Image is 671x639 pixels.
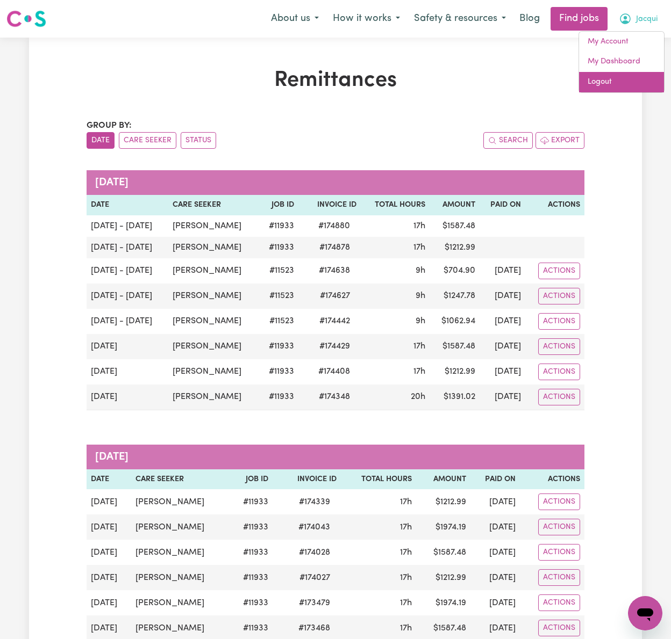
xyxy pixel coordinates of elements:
[480,334,525,359] td: [DATE]
[313,241,356,254] span: # 174878
[259,258,298,284] td: # 11523
[131,565,230,590] td: [PERSON_NAME]
[87,215,168,237] td: [DATE] - [DATE]
[430,284,479,309] td: $ 1247.78
[312,365,356,378] span: # 174408
[87,195,168,215] th: Date
[230,565,273,590] td: # 11933
[259,334,298,359] td: # 11933
[259,284,298,309] td: # 11523
[312,220,356,233] span: # 174880
[326,8,407,30] button: How it works
[513,7,546,31] a: Blog
[400,498,412,506] span: 17 hours
[6,6,46,31] a: Careseekers logo
[416,266,425,275] span: 9 hours
[430,384,479,410] td: $ 1391.02
[538,519,580,535] button: Actions
[87,132,115,149] button: sort invoices by date
[470,540,520,565] td: [DATE]
[612,8,665,30] button: My Account
[430,359,479,384] td: $ 1212.99
[181,132,216,149] button: sort invoices by paid status
[259,309,298,334] td: # 11523
[538,338,580,355] button: Actions
[293,571,337,584] span: # 174027
[416,590,470,615] td: $ 1974.19
[264,8,326,30] button: About us
[87,309,168,334] td: [DATE] - [DATE]
[259,384,298,410] td: # 11933
[579,72,664,92] a: Logout
[230,469,273,490] th: Job ID
[87,68,584,93] h1: Remittances
[416,540,470,565] td: $ 1587.48
[87,540,131,565] td: [DATE]
[168,334,259,359] td: [PERSON_NAME]
[551,7,608,31] a: Find jobs
[168,359,259,384] td: [PERSON_NAME]
[341,469,416,490] th: Total Hours
[538,620,580,636] button: Actions
[413,222,425,230] span: 17 hours
[87,334,168,359] td: [DATE]
[411,393,425,401] span: 20 hours
[292,521,337,534] span: # 174043
[470,514,520,540] td: [DATE]
[131,540,230,565] td: [PERSON_NAME]
[87,121,132,130] span: Group by:
[168,309,259,334] td: [PERSON_NAME]
[87,284,168,309] td: [DATE] - [DATE]
[313,289,356,302] span: # 174627
[87,565,131,590] td: [DATE]
[579,32,664,52] a: My Account
[87,258,168,284] td: [DATE] - [DATE]
[259,359,298,384] td: # 11933
[400,548,412,557] span: 17 hours
[407,8,513,30] button: Safety & resources
[470,565,520,590] td: [DATE]
[168,237,259,258] td: [PERSON_NAME]
[416,469,470,490] th: Amount
[413,342,425,351] span: 17 hours
[87,489,131,514] td: [DATE]
[87,514,131,540] td: [DATE]
[525,195,584,215] th: Actions
[413,367,425,376] span: 17 hours
[538,288,580,304] button: Actions
[6,9,46,28] img: Careseekers logo
[416,565,470,590] td: $ 1212.99
[470,469,520,490] th: Paid On
[400,624,412,633] span: 17 hours
[400,523,412,532] span: 17 hours
[538,594,580,611] button: Actions
[131,469,230,490] th: Care Seeker
[298,195,361,215] th: Invoice ID
[292,546,337,559] span: # 174028
[259,215,298,237] td: # 11933
[579,52,664,72] a: My Dashboard
[480,284,525,309] td: [DATE]
[538,493,580,510] button: Actions
[131,489,230,514] td: [PERSON_NAME]
[259,237,298,258] td: # 11933
[400,573,412,582] span: 17 hours
[520,469,584,490] th: Actions
[536,132,584,149] button: Export
[168,258,259,284] td: [PERSON_NAME]
[131,590,230,615] td: [PERSON_NAME]
[400,599,412,607] span: 17 hours
[312,264,356,277] span: # 174638
[416,514,470,540] td: $ 1974.19
[361,195,430,215] th: Total Hours
[480,384,525,410] td: [DATE]
[416,489,470,514] td: $ 1212.99
[470,590,520,615] td: [DATE]
[430,237,479,258] td: $ 1212.99
[413,243,425,252] span: 17 hours
[292,622,337,635] span: # 173468
[87,445,584,469] caption: [DATE]
[430,195,479,215] th: Amount
[273,469,341,490] th: Invoice ID
[416,292,425,300] span: 9 hours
